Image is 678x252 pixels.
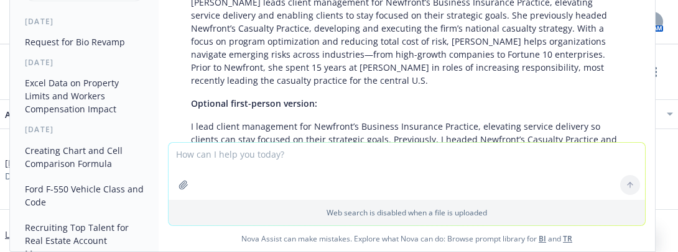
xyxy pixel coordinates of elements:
div: [DATE] [10,16,159,27]
p: I lead client management for Newfront’s Business Insurance Practice, elevating service delivery s... [191,120,623,198]
a: more [648,65,663,79]
span: Nova Assist can make mistakes. Explore what Nova can do: Browse prompt library for and [164,226,650,251]
button: Ford F-550 Vehicle Class and Code [20,179,149,212]
a: TR [563,233,572,244]
button: Creating Chart and Cell Comparison Formula [20,140,149,174]
div: Account name, DBA [5,108,117,121]
div: [DATE] [10,124,159,135]
a: BI [539,233,546,244]
a: Lumenix Innovations [5,228,91,241]
span: Optional first-person version: [191,97,317,109]
p: Web search is disabled when a file is uploaded [176,207,638,218]
button: Excel Data on Property Limits and Workers Compensation Impact [20,73,149,119]
a: [PERSON_NAME] Real Estate [5,156,123,169]
div: [DATE] [10,57,159,68]
span: Demo Account [5,169,65,182]
button: Request for Bio Revamp [20,32,149,52]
